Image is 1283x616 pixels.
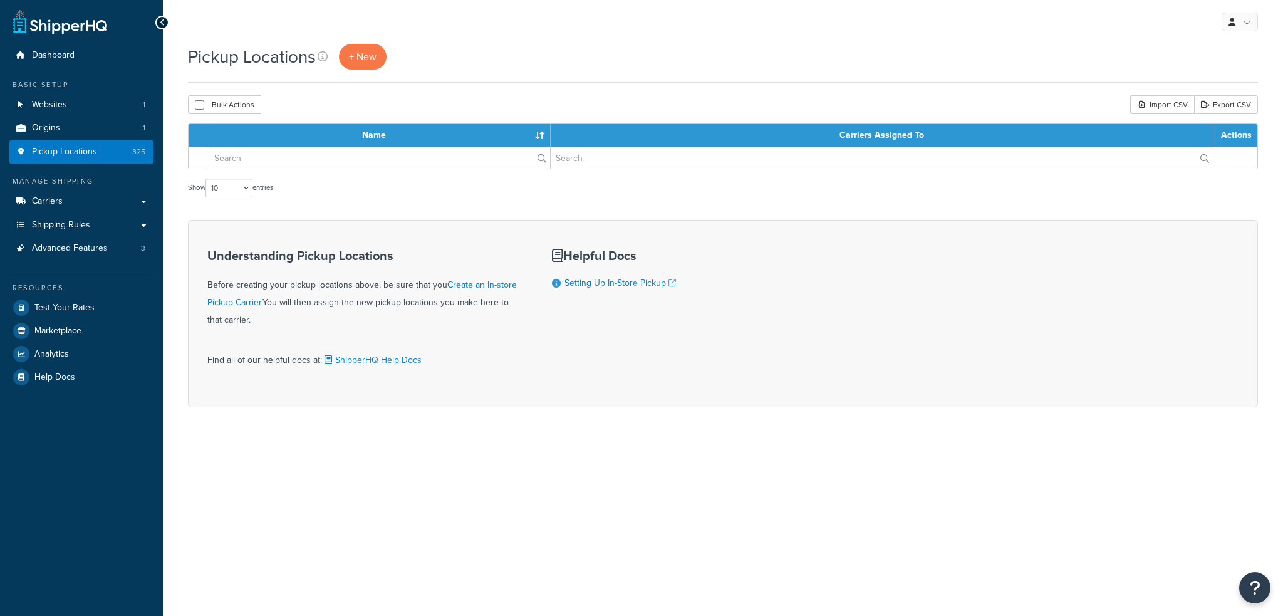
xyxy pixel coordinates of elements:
li: Origins [9,117,153,140]
a: ShipperHQ Help Docs [322,353,422,367]
span: Origins [32,123,60,133]
select: Showentries [205,179,252,197]
th: Name [209,124,551,147]
label: Show entries [188,179,273,197]
span: Advanced Features [32,243,108,254]
span: Websites [32,100,67,110]
a: Marketplace [9,320,153,342]
a: Help Docs [9,366,153,389]
span: Test Your Rates [34,303,95,313]
span: Analytics [34,349,69,360]
div: Before creating your pickup locations above, be sure that you You will then assign the new pickup... [207,249,521,329]
li: Websites [9,93,153,117]
a: Dashboard [9,44,153,67]
div: Import CSV [1130,95,1194,114]
a: Advanced Features 3 [9,237,153,260]
span: Dashboard [32,50,75,61]
span: Pickup Locations [32,147,97,157]
a: Carriers [9,190,153,213]
span: 3 [141,243,145,254]
input: Search [551,147,1213,169]
span: 1 [143,123,145,133]
h1: Pickup Locations [188,44,316,69]
li: Advanced Features [9,237,153,260]
span: Help Docs [34,372,75,383]
a: + New [339,44,387,70]
button: Open Resource Center [1239,572,1270,603]
h3: Understanding Pickup Locations [207,249,521,263]
span: 325 [132,147,145,157]
a: ShipperHQ Home [13,9,107,34]
li: Pickup Locations [9,140,153,164]
a: Shipping Rules [9,214,153,237]
div: Basic Setup [9,80,153,90]
div: Manage Shipping [9,176,153,187]
span: Shipping Rules [32,220,90,231]
button: Bulk Actions [188,95,261,114]
th: Actions [1213,124,1257,147]
div: Find all of our helpful docs at: [207,342,521,369]
a: Export CSV [1194,95,1258,114]
a: Analytics [9,343,153,365]
a: Setting Up In-Store Pickup [564,276,676,290]
a: Websites 1 [9,93,153,117]
span: 1 [143,100,145,110]
span: Carriers [32,196,63,207]
a: Origins 1 [9,117,153,140]
span: Marketplace [34,326,81,337]
input: Search [209,147,550,169]
h3: Helpful Docs [552,249,690,263]
th: Carriers Assigned To [551,124,1213,147]
div: Resources [9,283,153,293]
a: Pickup Locations 325 [9,140,153,164]
a: Test Your Rates [9,296,153,319]
span: + New [349,50,377,64]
